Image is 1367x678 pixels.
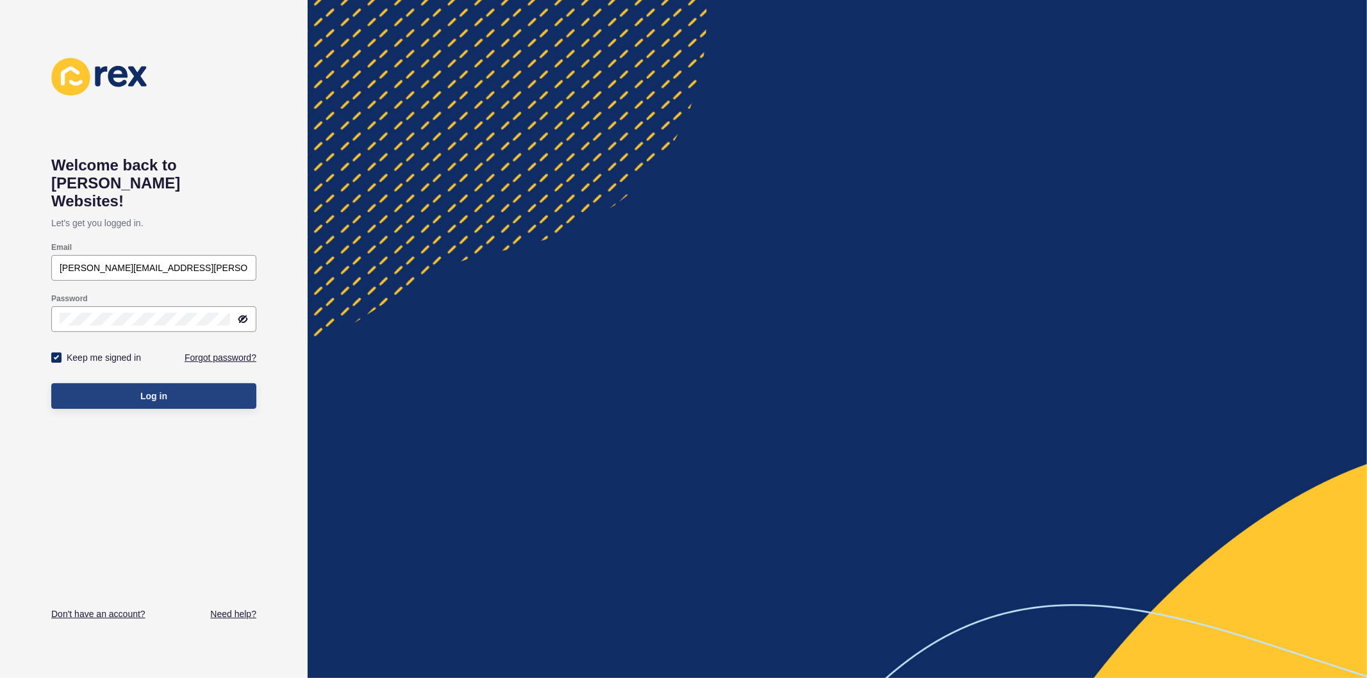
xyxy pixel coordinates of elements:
label: Password [51,294,88,304]
a: Need help? [210,608,256,620]
a: Forgot password? [185,351,256,364]
button: Log in [51,383,256,409]
a: Don't have an account? [51,608,145,620]
input: e.g. name@company.com [60,261,248,274]
h1: Welcome back to [PERSON_NAME] Websites! [51,156,256,210]
span: Log in [140,390,167,402]
label: Email [51,242,72,252]
p: Let's get you logged in. [51,210,256,236]
label: Keep me signed in [67,351,141,364]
